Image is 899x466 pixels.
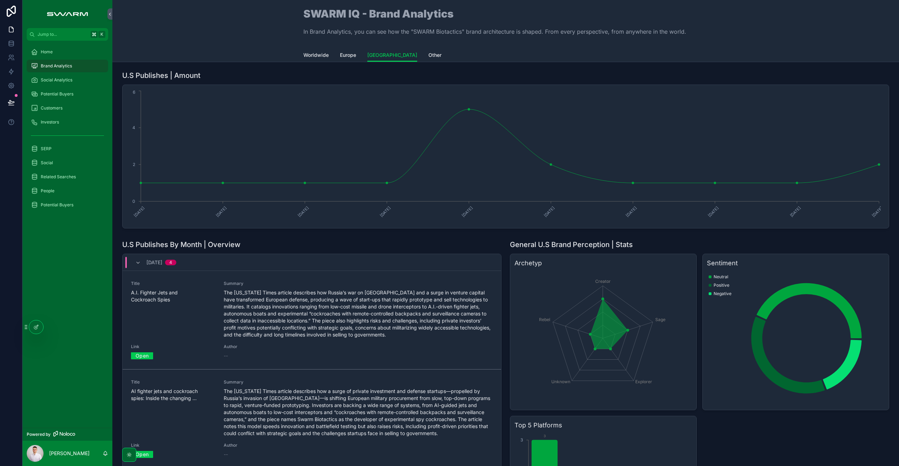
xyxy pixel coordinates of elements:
tspan: Explorer [635,379,652,384]
tspan: Unknown [551,379,570,384]
span: Worldwide [303,52,329,59]
text: [DATE] [461,205,474,218]
span: Social Analytics [41,77,72,83]
span: Link [131,442,215,448]
a: Brand Analytics [27,60,108,72]
span: Author [224,344,308,349]
text: [DATE] [871,205,884,218]
tspan: 6 [133,89,135,95]
span: Investors [41,119,59,125]
a: TitleA.I. Fighter Jets and Cockroach SpiesSummaryThe [US_STATE] Times article describes how Russi... [123,271,501,370]
span: Negative [714,291,731,297]
span: -- [224,451,228,458]
span: Potential Buyers [41,91,73,97]
tspan: Creator [595,279,611,284]
a: Potential Buyers [27,88,108,100]
a: SERP [27,142,108,155]
span: Title [131,379,215,385]
tspan: Sage [655,317,665,322]
span: Other [428,52,441,59]
a: Powered by [22,428,112,441]
tspan: Rebel [539,317,550,322]
a: Related Searches [27,171,108,183]
span: Home [41,49,53,55]
text: [DATE] [625,205,638,218]
a: Social [27,157,108,169]
text: [DATE] [379,205,392,218]
tspan: 4 [132,125,135,130]
a: Open [131,350,153,361]
span: [GEOGRAPHIC_DATA] [367,52,417,59]
text: [DATE] [297,205,309,218]
span: Summary [224,379,493,385]
text: [DATE] [215,205,228,218]
text: [DATE] [133,205,145,218]
div: 4 [169,260,172,265]
a: Investors [27,116,108,128]
a: Customers [27,102,108,114]
a: Open [131,449,153,460]
h3: Archetyp [514,258,692,268]
span: Powered by [27,432,51,437]
div: scrollable content [22,41,112,220]
span: Link [131,344,215,349]
span: AI fighter jets and cockroach spies: Inside the changing ... [131,388,215,402]
span: Brand Analytics [41,63,72,69]
span: SERP [41,146,52,152]
div: chart [707,271,885,406]
span: Summary [224,281,493,286]
text: [DATE] [789,205,802,218]
span: -- [224,352,228,359]
span: The [US_STATE] Times article describes how a surge of private investment and defense startups—pro... [224,388,493,437]
h3: Top 5 Platforms [514,420,692,430]
tspan: 2 [133,162,135,167]
h1: U.S Publishes | Amount [122,71,201,80]
a: Home [27,46,108,58]
p: [PERSON_NAME] [49,450,90,457]
tspan: 3 [520,437,523,442]
button: Jump to...K [27,28,108,41]
a: Other [428,49,441,63]
span: Neutral [714,274,728,280]
span: [DATE] [146,259,162,266]
h3: Sentiment [707,258,885,268]
span: Title [131,281,215,286]
span: Social [41,160,53,166]
span: Potential Buyers [41,202,73,208]
a: Europe [340,49,356,63]
h1: General U.S Brand Perception | Stats [510,240,633,249]
a: [GEOGRAPHIC_DATA] [367,49,417,62]
span: The [US_STATE] Times article describes how Russia’s war on [GEOGRAPHIC_DATA] and a surge in ventu... [224,289,493,338]
h1: SWARM IQ - Brand Analytics [303,8,686,19]
a: Social Analytics [27,74,108,86]
span: K [99,32,105,37]
text: 3 [544,434,546,438]
span: Jump to... [38,32,88,37]
span: Positive [714,282,729,288]
p: In Brand Analytics, you can see how the "SWARM Biotactics" brand architecture is shaped. From eve... [303,27,686,36]
a: Potential Buyers [27,199,108,211]
span: Author [224,442,308,448]
span: Related Searches [41,174,76,180]
span: Europe [340,52,356,59]
span: People [41,188,54,194]
a: Worldwide [303,49,329,63]
img: App logo [43,8,91,20]
text: [DATE] [707,205,720,218]
a: People [27,185,108,197]
span: A.I. Fighter Jets and Cockroach Spies [131,289,215,303]
span: Customers [41,105,63,111]
h1: U.S Publishes By Month | Overview [122,240,241,249]
div: chart [514,271,692,406]
text: [DATE] [543,205,556,218]
tspan: 0 [132,199,135,204]
div: chart [127,89,885,224]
